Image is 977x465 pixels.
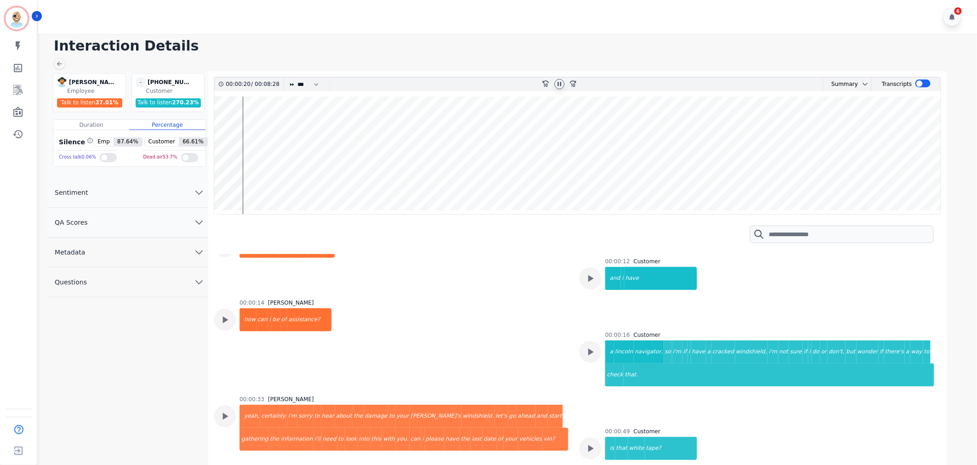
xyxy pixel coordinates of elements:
[605,428,630,435] div: 00:00:49
[314,428,321,451] div: i'll
[226,78,282,91] div: /
[280,308,288,331] div: of
[808,340,811,363] div: i
[518,428,543,451] div: vehicles
[136,98,201,108] div: Talk to listen
[59,151,96,164] div: Cross talk 0.06 %
[460,428,471,451] div: the
[495,405,508,428] div: let's
[94,138,114,146] span: Emp
[462,405,495,428] div: windshield.
[824,78,858,91] div: Summary
[504,428,518,451] div: your
[606,340,614,363] div: a
[194,217,205,228] svg: chevron down
[628,437,645,460] div: white
[543,428,568,451] div: vin?
[421,428,424,451] div: i
[517,405,536,428] div: ahead
[47,218,95,227] span: QA Scores
[923,340,931,363] div: to
[57,137,93,147] div: Silence
[828,340,845,363] div: don't,
[614,340,634,363] div: lincoln
[47,178,208,208] button: Sentiment chevron down
[954,7,962,15] div: 6
[240,396,264,403] div: 00:00:33
[857,340,879,363] div: wonder
[497,428,504,451] div: of
[136,77,146,87] span: -
[57,98,122,108] div: Talk to listen
[811,340,820,363] div: do
[548,405,563,428] div: start
[287,308,331,331] div: assistance?
[146,87,202,95] div: Customer
[778,340,789,363] div: not
[67,87,124,95] div: Employee
[335,405,353,428] div: about
[268,299,314,306] div: [PERSON_NAME]
[508,405,517,428] div: go
[706,340,711,363] div: a
[634,428,660,435] div: Customer
[615,437,628,460] div: that
[862,80,869,88] svg: chevron down
[96,99,119,106] span: 37.01 %
[179,138,207,146] span: 66.61 %
[396,428,410,451] div: you.
[6,7,28,29] img: Bordered avatar
[735,340,768,363] div: windshield,
[287,405,297,428] div: i'm
[803,340,808,363] div: if
[471,428,483,451] div: last
[846,340,857,363] div: but
[634,331,660,339] div: Customer
[268,308,271,331] div: i
[605,331,630,339] div: 00:00:16
[322,428,337,451] div: need
[194,247,205,258] svg: chevron down
[69,77,115,87] div: [PERSON_NAME]
[664,340,672,363] div: so
[143,151,177,164] div: Dead air 53.7 %
[858,80,869,88] button: chevron down
[882,78,912,91] div: Transcripts
[53,120,129,130] div: Duration
[226,78,251,91] div: 00:00:20
[712,340,735,363] div: cracked
[691,340,706,363] div: have
[194,187,205,198] svg: chevron down
[388,405,395,428] div: to
[371,428,383,451] div: this
[358,428,371,451] div: into
[194,277,205,288] svg: chevron down
[129,120,205,130] div: Percentage
[606,267,621,290] div: and
[879,340,884,363] div: if
[253,78,278,91] div: 00:08:28
[410,405,462,428] div: [PERSON_NAME]'s
[260,405,287,428] div: certainly.
[297,405,313,428] div: sorry
[789,340,803,363] div: sure
[688,340,691,363] div: i
[910,340,923,363] div: way
[353,405,364,428] div: the
[382,428,395,451] div: with
[47,248,92,257] span: Metadata
[240,428,269,451] div: gathering
[425,428,445,451] div: please
[905,340,910,363] div: a
[47,188,95,197] span: Sentiment
[47,238,208,267] button: Metadata chevron down
[682,340,688,363] div: if
[410,428,422,451] div: can
[240,299,264,306] div: 00:00:14
[884,340,905,363] div: there's
[172,99,199,106] span: 270.23 %
[148,77,194,87] div: [PHONE_NUMBER]
[145,138,179,146] span: Customer
[337,428,345,451] div: to
[634,340,664,363] div: navigator,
